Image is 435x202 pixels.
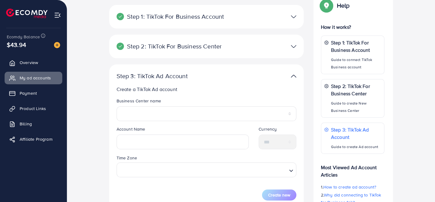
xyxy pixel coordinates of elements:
[331,143,381,151] p: Guide to create Ad account
[20,136,52,142] span: Affiliate Program
[331,39,381,54] p: Step 1: TikTok For Business Account
[5,118,62,130] a: Billing
[262,189,296,200] button: Create new
[20,75,51,81] span: My ad accounts
[5,72,62,84] a: My ad accounts
[321,159,385,178] p: Most Viewed Ad Account Articles
[331,100,381,114] p: Guide to create New Business Center
[337,2,350,9] p: Help
[6,9,48,18] img: logo
[20,59,38,66] span: Overview
[117,155,137,161] label: Time Zone
[331,82,381,97] p: Step 2: TikTok For Business Center
[54,12,61,19] img: menu
[7,34,40,40] span: Ecomdy Balance
[409,174,430,197] iframe: Chat
[7,40,26,49] span: $43.94
[5,133,62,145] a: Affiliate Program
[331,56,381,71] p: Guide to connect TikTok Business account
[117,13,233,20] p: Step 1: TikTok For Business Account
[5,56,62,69] a: Overview
[321,23,385,31] p: How it works?
[331,126,381,141] p: Step 3: TikTok Ad Account
[117,72,233,80] p: Step 3: TikTok Ad Account
[268,192,290,198] span: Create new
[291,42,296,51] img: TikTok partner
[323,184,376,190] span: How to create ad account?
[20,121,32,127] span: Billing
[119,164,287,175] input: Search for option
[20,90,37,96] span: Payment
[5,102,62,115] a: Product Links
[291,12,296,21] img: TikTok partner
[291,72,296,81] img: TikTok partner
[117,98,296,106] legend: Business Center name
[54,42,60,48] img: image
[321,183,385,191] p: 1.
[117,162,296,177] div: Search for option
[20,105,46,112] span: Product Links
[259,126,296,135] legend: Currency
[117,43,233,50] p: Step 2: TikTok For Business Center
[117,126,249,135] legend: Account Name
[5,87,62,99] a: Payment
[117,86,296,93] p: Create a TikTok Ad account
